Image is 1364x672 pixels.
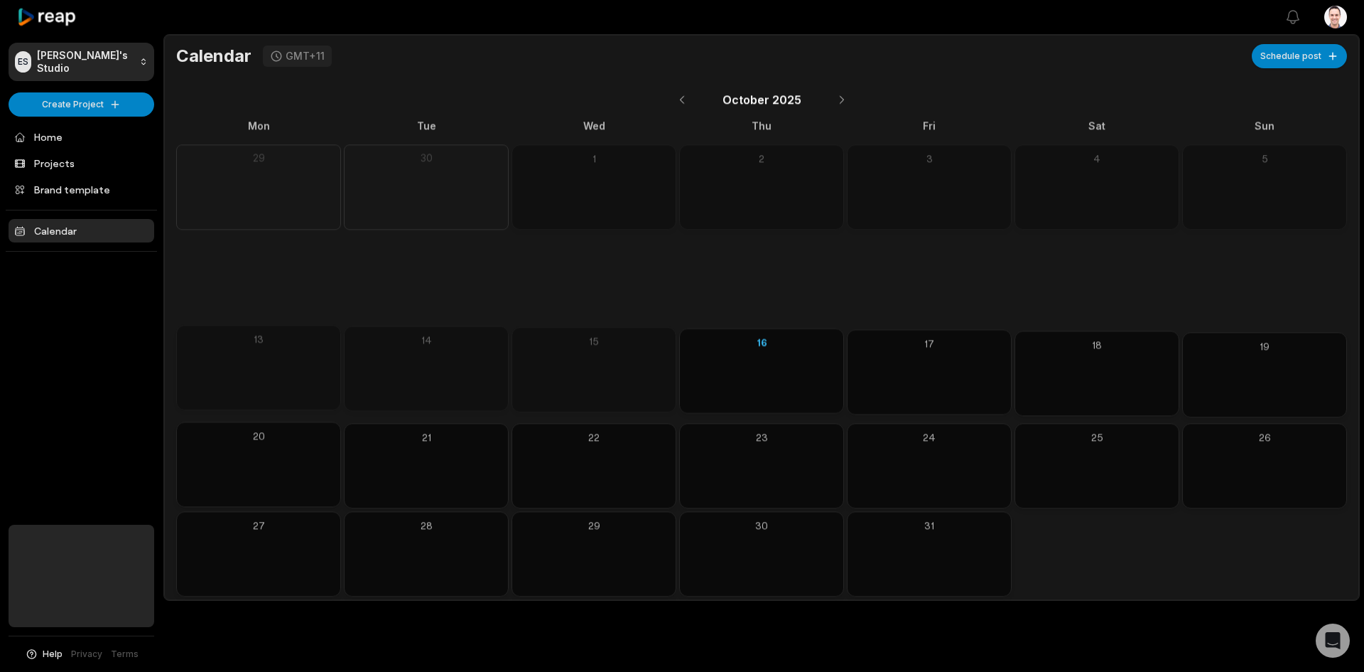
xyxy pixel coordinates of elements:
div: 2 [686,151,838,166]
div: Wed [511,118,676,133]
div: Fri [847,118,1012,133]
a: Brand template [9,178,154,201]
div: GMT+11 [286,50,325,63]
div: Sat [1014,118,1179,133]
span: October 2025 [722,91,801,108]
div: 15 [518,334,670,348]
a: Privacy [71,648,102,661]
span: Help [43,648,63,661]
button: Create Project [9,92,154,117]
div: 5 [1189,151,1341,166]
div: 29 [183,151,335,165]
a: Home [9,125,154,149]
div: 4 [1021,151,1173,166]
div: 3 [853,151,1005,166]
a: Calendar [9,219,154,242]
div: ES [15,51,31,73]
div: 13 [183,331,335,346]
div: Sun [1182,118,1347,133]
h1: Calendar [176,46,251,67]
a: Projects [9,151,154,175]
div: 30 [350,151,502,165]
div: 1 [518,151,670,166]
a: Terms [111,648,139,661]
div: Thu [679,118,844,133]
button: Schedule post [1252,44,1347,68]
div: 14 [350,333,502,348]
div: Tue [344,118,509,133]
div: Mon [176,118,341,133]
p: [PERSON_NAME]'s Studio [37,49,134,75]
div: Open Intercom Messenger [1316,624,1350,658]
button: Help [25,648,63,661]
